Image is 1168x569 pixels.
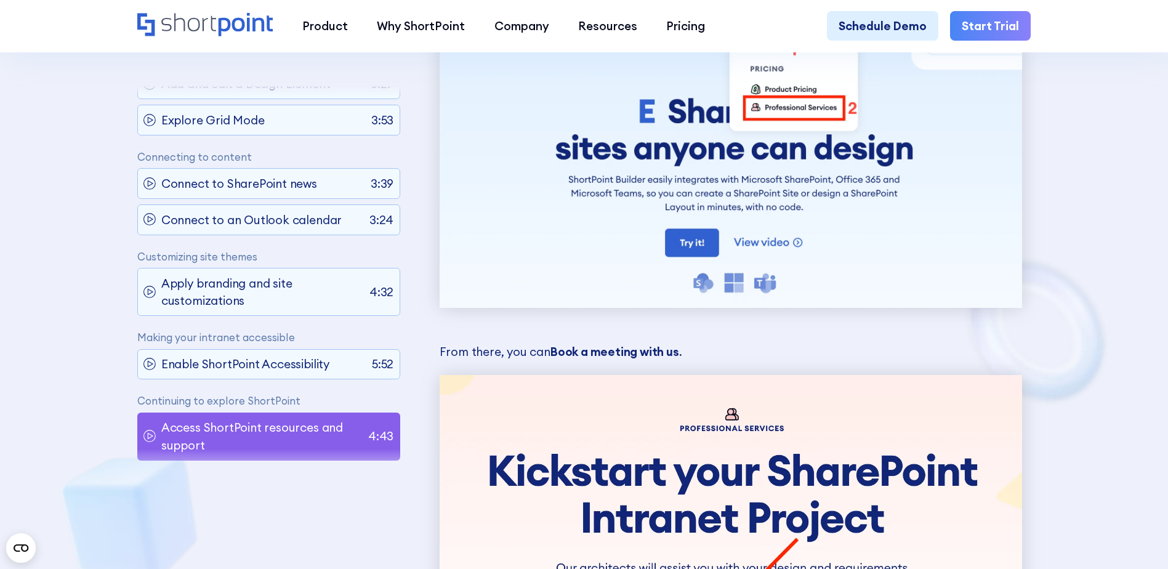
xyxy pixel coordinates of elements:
[137,150,400,162] p: Connecting to content
[161,355,329,373] p: Enable ShortPoint Accessibility
[440,343,1021,360] p: From there, you can .
[494,17,549,34] div: Company
[563,11,651,40] a: Resources
[666,17,705,34] div: Pricing
[137,250,400,262] p: Customizing site themes
[288,11,362,40] a: Product
[137,331,400,343] p: Making your intranet accessible
[6,533,36,563] button: Open CMP widget
[371,111,393,129] p: 3:53
[652,11,720,40] a: Pricing
[368,427,393,445] p: 4:43
[950,11,1031,40] a: Start Trial
[480,11,563,40] a: Company
[377,17,465,34] div: Why ShortPoint
[161,211,342,228] p: Connect to an Outlook calendar
[372,355,393,373] p: 5:52
[369,211,393,228] p: 3:24
[369,283,393,301] p: 4:32
[1106,510,1168,569] iframe: Chat Widget
[363,11,480,40] a: Why ShortPoint
[137,395,400,406] p: Continuing to explore ShortPoint
[161,111,265,129] p: Explore Grid Mode
[827,11,938,40] a: Schedule Demo
[550,344,679,359] strong: Book a meeting with us
[161,274,364,309] p: Apply branding and site customizations
[161,419,363,454] p: Access ShortPoint resources and support
[371,175,393,192] p: 3:39
[161,175,317,192] p: Connect to SharePoint news
[302,17,348,34] div: Product
[578,17,637,34] div: Resources
[137,13,273,38] a: Home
